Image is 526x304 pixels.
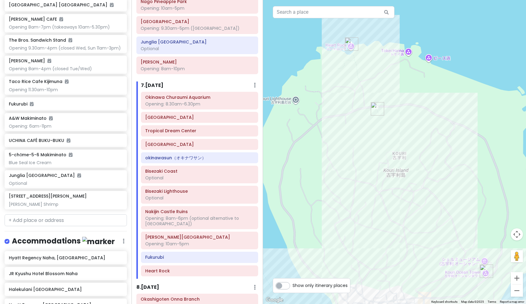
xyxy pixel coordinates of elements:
[9,101,122,107] h6: Fukurubi
[68,38,72,42] i: Added to itinerary
[49,116,53,120] i: Added to itinerary
[9,181,122,186] div: Optional
[12,236,115,246] h4: Accommodations
[9,79,68,84] h6: Taco Rice Cafe Kijimuna
[9,271,122,276] h6: JR Kyushu Hotel Blossom Naha
[141,19,254,24] h6: Neo Park
[9,2,122,8] h6: [GEOGRAPHIC_DATA] [GEOGRAPHIC_DATA]
[265,296,285,304] img: Google
[145,155,254,161] h6: okinawasun（オキナワサン）
[30,102,33,106] i: Added to itinerary
[145,115,254,120] h6: Kaiyohaku Park Dolphin Lagoon
[145,101,254,107] div: Opening: 8.30am-6.30pm
[9,37,72,43] h6: The Bros. Sandwich Stand
[293,282,348,289] span: Show only itinerary places
[265,296,285,304] a: Open this area in Google Maps (opens a new window)
[59,17,63,21] i: Added to itinerary
[9,16,63,22] h6: [PERSON_NAME] CAFE
[9,45,122,51] div: Opening 9.30am-4pm (closed Wed, Sun 11am-3pm)
[9,202,122,207] div: [PERSON_NAME] Shrimp
[371,102,384,116] div: Fukurubi
[82,237,115,246] img: marker
[273,6,394,18] input: Search a place
[461,300,484,303] span: Map data ©2025
[141,5,254,11] div: Opening: 10am-5pm
[9,58,51,64] h6: [PERSON_NAME]
[9,160,122,165] div: Blue Seal Ice Cream
[145,268,254,274] h6: Heart Rock
[145,142,254,147] h6: Oceanic Culture Museum Planetarium
[9,116,53,121] h6: A&W Makiminato
[141,26,254,31] div: Opening: 9.30am-5pm ([GEOGRAPHIC_DATA])
[141,39,254,45] h6: Junglia Okinawa
[141,296,254,302] h6: Okashigoten Onna Branch
[145,254,254,260] h6: Fukurubi
[136,284,159,291] h6: 8 . [DATE]
[431,300,458,304] button: Keyboard shortcuts
[480,264,493,278] div: Kouri Ocean Tower
[145,209,254,214] h6: Nakijin Castle Ruins
[488,300,496,303] a: Terms
[511,228,523,240] button: Map camera controls
[47,59,51,63] i: Added to itinerary
[110,3,114,7] i: Added to itinerary
[9,138,122,143] h6: UCHINA CAFÉ BUKU-BUKU
[9,66,122,71] div: Opening 8am-4pm (closed Tue/Wed)
[69,153,72,157] i: Added to itinerary
[145,128,254,133] h6: Tropical Dream Center
[9,24,122,30] div: Opening 8am-7pm (takeaways 10am-5.30pm)
[511,272,523,284] button: Zoom in
[67,138,70,143] i: Added to itinerary
[9,287,122,292] h6: Halekulani [GEOGRAPHIC_DATA]
[9,193,87,199] h6: [STREET_ADDRESS][PERSON_NAME]
[145,234,254,240] h6: Kouri Ocean Tower
[9,173,81,178] h6: Junglia [GEOGRAPHIC_DATA]
[145,188,254,194] h6: Bisezaki Lighthouse
[145,241,254,247] div: Opening: 10am-5pm
[9,87,122,92] div: Opening 11.30am-10pm
[141,82,163,89] h6: 7 . [DATE]
[141,59,254,65] h6: AEON Nago
[511,285,523,297] button: Zoom out
[9,123,122,129] div: Opening: 6am-11pm
[145,168,254,174] h6: Bisezaki Coast
[345,37,358,51] div: Heart Rock
[141,66,254,71] div: Opening: 8am-10pm
[500,300,524,303] a: Report a map error
[141,46,254,51] div: Optional
[145,175,254,181] div: Optional
[145,95,254,100] h6: Okinawa Churaumi Aquarium
[77,173,81,178] i: Added to itinerary
[5,214,127,226] input: + Add place or address
[511,250,523,262] button: Drag Pegman onto the map to open Street View
[145,216,254,226] div: Opening: 8am-6pm (optional alternative to [GEOGRAPHIC_DATA])
[9,255,122,261] h6: Hyatt Regency Naha, [GEOGRAPHIC_DATA]
[145,195,254,201] div: Optional
[65,79,68,84] i: Added to itinerary
[9,152,72,157] h6: 5-chōme-5-6 Makiminato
